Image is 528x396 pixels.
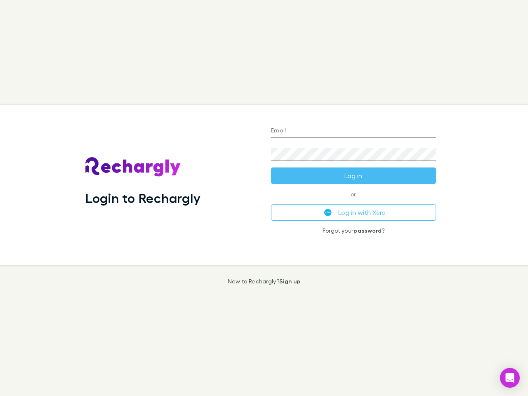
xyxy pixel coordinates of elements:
h1: Login to Rechargly [85,190,200,206]
img: Rechargly's Logo [85,157,181,177]
p: New to Rechargly? [228,278,301,285]
button: Log in [271,167,436,184]
a: password [354,227,382,234]
div: Open Intercom Messenger [500,368,520,388]
img: Xero's logo [324,209,332,216]
button: Log in with Xero [271,204,436,221]
a: Sign up [279,278,300,285]
p: Forgot your ? [271,227,436,234]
